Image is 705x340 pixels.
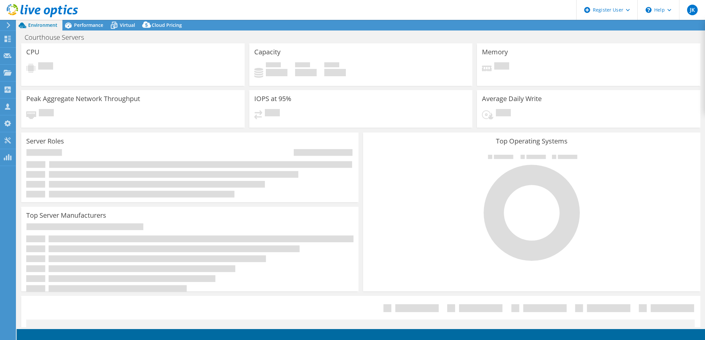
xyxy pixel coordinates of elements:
[254,48,280,56] h3: Capacity
[28,22,57,28] span: Environment
[38,62,53,71] span: Pending
[152,22,182,28] span: Cloud Pricing
[254,95,291,102] h3: IOPS at 95%
[26,138,64,145] h3: Server Roles
[26,212,106,219] h3: Top Server Manufacturers
[74,22,103,28] span: Performance
[368,138,695,145] h3: Top Operating Systems
[39,109,54,118] span: Pending
[26,95,140,102] h3: Peak Aggregate Network Throughput
[295,62,310,69] span: Free
[482,48,508,56] h3: Memory
[324,62,339,69] span: Total
[482,95,542,102] h3: Average Daily Write
[687,5,698,15] span: JK
[266,69,287,76] h4: 0 GiB
[266,62,281,69] span: Used
[120,22,135,28] span: Virtual
[22,34,94,41] h1: Courthouse Servers
[265,109,280,118] span: Pending
[496,109,511,118] span: Pending
[324,69,346,76] h4: 0 GiB
[494,62,509,71] span: Pending
[295,69,317,76] h4: 0 GiB
[646,7,652,13] svg: \n
[26,48,39,56] h3: CPU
